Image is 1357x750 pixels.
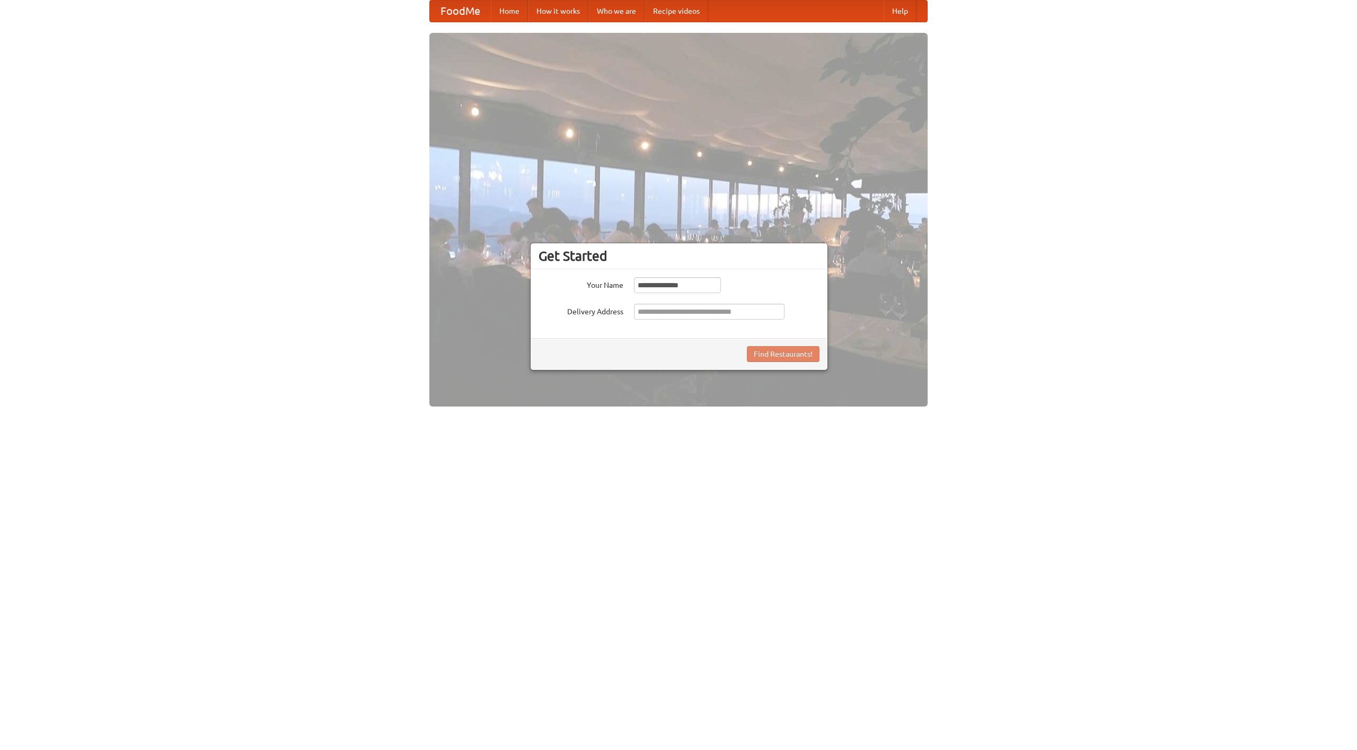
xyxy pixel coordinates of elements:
a: Who we are [588,1,645,22]
a: How it works [528,1,588,22]
a: Help [884,1,917,22]
label: Your Name [539,277,623,290]
h3: Get Started [539,248,820,264]
a: FoodMe [430,1,491,22]
a: Home [491,1,528,22]
a: Recipe videos [645,1,708,22]
label: Delivery Address [539,304,623,317]
button: Find Restaurants! [747,346,820,362]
